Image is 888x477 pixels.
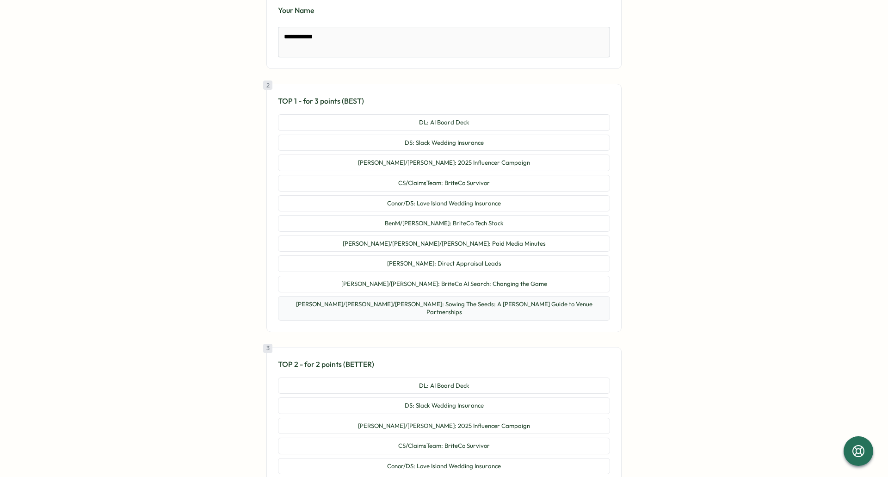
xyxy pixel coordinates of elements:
[278,135,610,151] button: DS: Slack Wedding Insurance
[278,359,610,370] p: TOP 2 - for 2 points (BETTER)
[278,397,610,414] button: DS: Slack Wedding Insurance
[278,155,610,171] button: [PERSON_NAME]/[PERSON_NAME]: 2025 Influencer Campaign
[263,81,272,90] div: 2
[278,378,610,394] button: DL: AI Board Deck
[278,296,610,321] button: [PERSON_NAME]/[PERSON_NAME]/[PERSON_NAME]: Sowing The Seeds: A [PERSON_NAME] Guide to Venue Partn...
[278,114,610,131] button: DL: AI Board Deck
[278,95,610,107] p: TOP 1 - for 3 points (BEST)
[278,5,610,16] p: Your Name
[278,458,610,475] button: Conor/DS: Love Island Wedding Insurance
[278,175,610,192] button: CS/ClaimsTeam: BriteCo Survivor
[278,195,610,212] button: Conor/DS: Love Island Wedding Insurance
[278,255,610,272] button: [PERSON_NAME]: Direct Appraisal Leads
[263,344,272,353] div: 3
[278,235,610,252] button: [PERSON_NAME]/[PERSON_NAME]/[PERSON_NAME]: Paid Media Minutes
[278,438,610,454] button: CS/ClaimsTeam: BriteCo Survivor
[278,276,610,292] button: [PERSON_NAME]/[PERSON_NAME]: BriteCo AI Search: Changing the Game
[278,215,610,232] button: BenM/[PERSON_NAME]: BriteCo Tech Stack
[278,418,610,434] button: [PERSON_NAME]/[PERSON_NAME]: 2025 Influencer Campaign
